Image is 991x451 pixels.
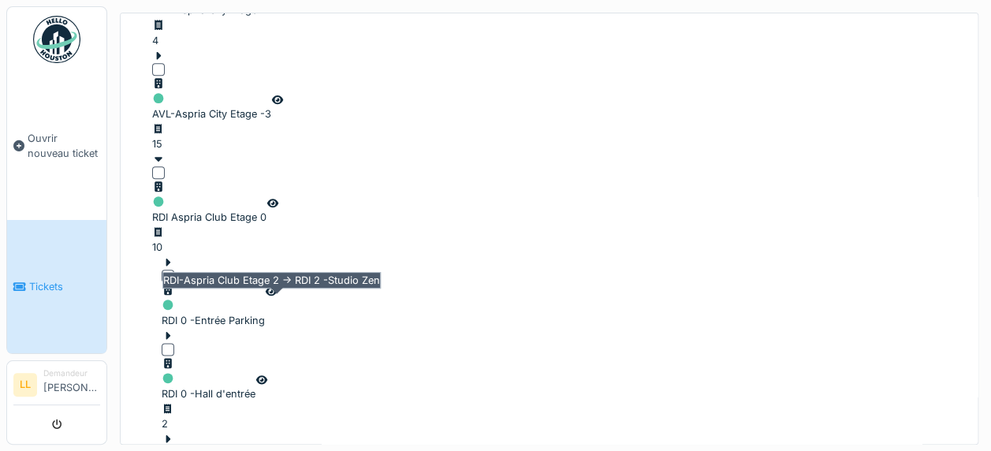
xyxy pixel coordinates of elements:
div: 4 [152,33,171,48]
div: RDI-Aspria Club Etage 2 -> RDI 2 -Studio Zen [162,272,381,289]
li: LL [13,373,37,397]
div: 2 [162,416,181,431]
a: Tickets [7,220,106,353]
div: Demandeur [43,367,100,379]
li: [PERSON_NAME] [43,367,100,401]
span: Ouvrir nouveau ticket [28,131,100,161]
div: RDI 0 -Entrée Parking [162,282,265,328]
span: Tickets [29,279,100,294]
div: RDI Aspria Club Etage 0 [152,179,266,225]
div: 15 [152,136,171,151]
div: 10 [152,240,171,255]
a: LL Demandeur[PERSON_NAME] [13,367,100,405]
div: AVL-Aspria City Etage -3 [152,76,271,121]
a: Ouvrir nouveau ticket [7,72,106,220]
div: RDI 0 -Hall d'entrée [162,356,255,401]
img: Badge_color-CXgf-gQk.svg [33,16,80,63]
